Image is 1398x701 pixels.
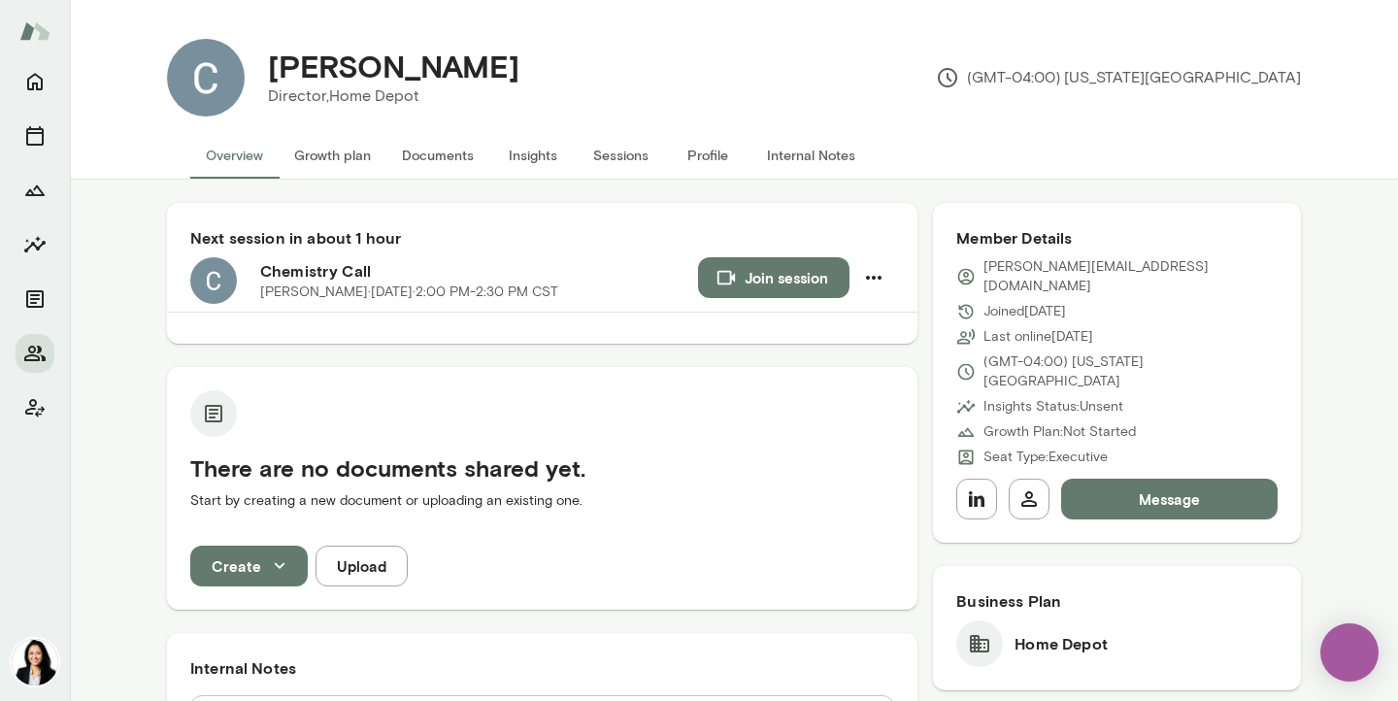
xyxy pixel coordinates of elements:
h6: Home Depot [1015,632,1108,655]
h6: Member Details [956,226,1278,250]
p: (GMT-04:00) [US_STATE][GEOGRAPHIC_DATA] [936,66,1301,89]
button: Overview [190,132,279,179]
button: Insights [16,225,54,264]
p: [PERSON_NAME] · [DATE] · 2:00 PM-2:30 PM CST [260,283,558,302]
p: (GMT-04:00) [US_STATE][GEOGRAPHIC_DATA] [983,352,1278,391]
p: Last online [DATE] [983,327,1093,347]
h6: Chemistry Call [260,259,698,283]
img: Cecil Payne [167,39,245,117]
button: Sessions [577,132,664,179]
h6: Next session in about 1 hour [190,226,894,250]
h6: Business Plan [956,589,1278,613]
button: Documents [16,280,54,318]
h4: [PERSON_NAME] [268,48,519,84]
p: Insights Status: Unsent [983,397,1123,417]
p: Growth Plan: Not Started [983,422,1136,442]
p: Start by creating a new document or uploading an existing one. [190,491,894,511]
img: Monica Aggarwal [12,639,58,685]
button: Join session [698,257,849,298]
p: Director, Home Depot [268,84,519,108]
button: Growth Plan [16,171,54,210]
p: Joined [DATE] [983,302,1066,321]
button: Client app [16,388,54,427]
button: Members [16,334,54,373]
img: Mento [19,13,50,50]
button: Internal Notes [751,132,871,179]
button: Home [16,62,54,101]
h6: Internal Notes [190,656,894,680]
button: Documents [386,132,489,179]
button: Sessions [16,117,54,155]
button: Profile [664,132,751,179]
button: Create [190,546,308,586]
button: Insights [489,132,577,179]
button: Upload [316,546,408,586]
p: [PERSON_NAME][EMAIL_ADDRESS][DOMAIN_NAME] [983,257,1278,296]
p: Seat Type: Executive [983,448,1108,467]
h5: There are no documents shared yet. [190,452,894,484]
button: Growth plan [279,132,386,179]
button: Message [1061,479,1278,519]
